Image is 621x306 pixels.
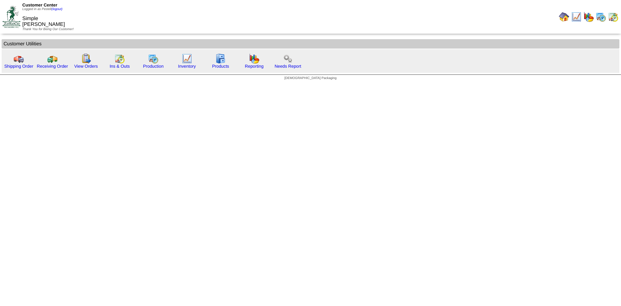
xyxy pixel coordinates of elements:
[81,53,91,64] img: workorder.gif
[178,64,196,69] a: Inventory
[143,64,164,69] a: Production
[37,64,68,69] a: Receiving Order
[212,64,229,69] a: Products
[283,53,293,64] img: workflow.png
[583,12,594,22] img: graph.gif
[215,53,226,64] img: cabinet.gif
[47,53,58,64] img: truck2.gif
[14,53,24,64] img: truck.gif
[182,53,192,64] img: line_graph.gif
[596,12,606,22] img: calendarprod.gif
[110,64,130,69] a: Ins & Outs
[559,12,569,22] img: home.gif
[608,12,618,22] img: calendarinout.gif
[148,53,158,64] img: calendarprod.gif
[571,12,582,22] img: line_graph.gif
[22,28,74,31] span: Thank You for Being Our Customer!
[22,7,62,11] span: Logged in as Pestell
[284,76,336,80] span: [DEMOGRAPHIC_DATA] Packaging
[3,6,20,28] img: ZoRoCo_Logo(Green%26Foil)%20jpg.webp
[22,16,65,27] span: Simple [PERSON_NAME]
[275,64,301,69] a: Needs Report
[51,7,62,11] a: (logout)
[2,39,619,49] td: Customer Utilities
[114,53,125,64] img: calendarinout.gif
[74,64,98,69] a: View Orders
[4,64,33,69] a: Shipping Order
[22,3,57,7] span: Customer Center
[245,64,264,69] a: Reporting
[249,53,259,64] img: graph.gif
